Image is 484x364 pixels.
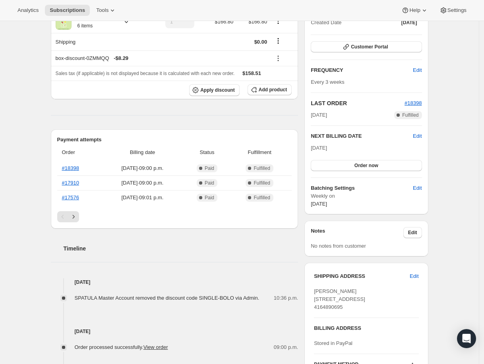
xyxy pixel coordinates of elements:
button: Apply discount [189,84,240,96]
span: $166.80 [248,19,267,25]
small: 6 items [77,23,93,29]
h6: Batching Settings [311,184,413,192]
span: [DATE] [401,19,417,26]
button: Edit [408,182,426,195]
span: [DATE] [311,111,327,119]
span: SPATULA Master Account removed the discount code SINGLE-BOLO via Admin. [75,295,259,301]
button: Tools [91,5,121,16]
span: Created Date [311,19,341,27]
button: Edit [413,132,422,140]
span: Apply discount [200,87,235,93]
span: No notes from customer [311,243,366,249]
button: Add product [248,84,292,95]
span: Paid [205,180,214,186]
span: [DATE] · 09:00 p.m. [103,164,182,172]
span: Edit [413,184,422,192]
span: Fulfilled [254,180,270,186]
button: Analytics [13,5,43,16]
a: View order [143,344,168,350]
h3: SHIPPING ADDRESS [314,272,410,280]
span: - $8.29 [114,54,128,62]
h2: Payment attempts [57,136,292,144]
span: 09:00 p.m. [274,343,298,351]
span: $0.00 [254,39,267,45]
span: Fulfillment [232,148,287,156]
div: Open Intercom Messenger [457,329,476,348]
span: $158.51 [242,70,261,76]
h3: BILLING ADDRESS [314,324,418,332]
button: Subscriptions [45,5,90,16]
span: Analytics [17,7,39,13]
span: Customer Portal [351,44,388,50]
a: #17576 [62,195,79,200]
span: 10:36 p.m. [274,294,298,302]
span: [DATE] · 09:01 p.m. [103,194,182,202]
a: #18398 [405,100,422,106]
span: Edit [413,66,422,74]
button: Next [68,211,79,222]
h3: Notes [311,227,403,238]
span: Help [409,7,420,13]
span: Subscriptions [50,7,85,13]
button: #18398 [405,99,422,107]
span: Order processed successfully. [75,344,168,350]
span: Fulfilled [254,195,270,201]
span: Fulfilled [402,112,418,118]
span: Weekly on [311,192,422,200]
span: Status [187,148,227,156]
h2: Timeline [64,245,298,252]
span: Add product [259,87,287,93]
span: [PERSON_NAME] [STREET_ADDRESS] 4164890695 [314,288,365,310]
h2: LAST ORDER [311,99,405,107]
span: Paid [205,195,214,201]
button: Edit [408,64,426,77]
h2: FREQUENCY [311,66,413,74]
button: Edit [405,270,423,283]
span: [DATE] · 09:00 p.m. [103,179,182,187]
span: Edit [408,229,417,236]
span: Edit [410,272,418,280]
button: [DATE] [397,17,422,28]
span: Order now [354,162,378,169]
th: Order [57,144,101,161]
button: Edit [403,227,422,238]
span: [DATE] [311,201,327,207]
div: Subscription Box [72,14,116,30]
h4: [DATE] [51,278,298,286]
span: Paid [205,165,214,171]
span: Settings [447,7,467,13]
span: Billing date [103,148,182,156]
span: Tools [96,7,108,13]
a: #18398 [62,165,79,171]
span: Sales tax (if applicable) is not displayed because it is calculated with each new order. [56,71,235,76]
div: box-discount-0ZMMQQ [56,54,267,62]
th: Shipping [51,33,148,50]
h4: [DATE] [51,327,298,335]
button: Help [397,5,433,16]
span: [DATE] [311,145,327,151]
h2: NEXT BILLING DATE [311,132,413,140]
span: $166.80 [215,19,233,25]
span: Every 3 weeks [311,79,345,85]
button: Shipping actions [272,37,285,45]
span: Fulfilled [254,165,270,171]
a: #17910 [62,180,79,186]
button: Order now [311,160,422,171]
button: Customer Portal [311,41,422,52]
span: Stored in PayPal [314,340,352,346]
button: Settings [435,5,471,16]
nav: Pagination [57,211,292,222]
